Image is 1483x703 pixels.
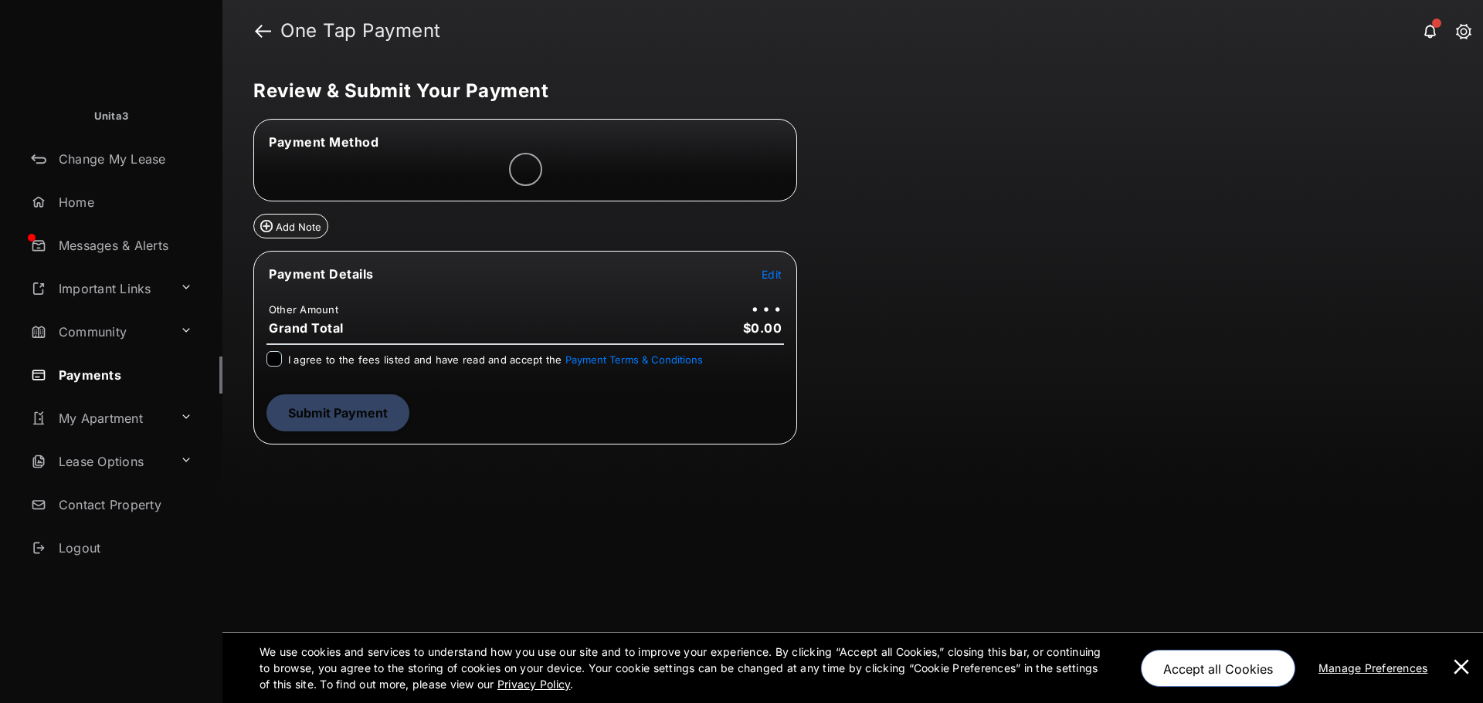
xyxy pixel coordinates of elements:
[25,270,174,307] a: Important Links
[25,443,174,480] a: Lease Options
[280,22,441,40] strong: One Tap Payment
[25,313,174,350] a: Community
[269,320,344,336] span: Grand Total
[25,184,222,221] a: Home
[497,678,570,691] u: Privacy Policy
[269,134,378,150] span: Payment Method
[25,140,222,177] a: Change My Lease
[253,82,1440,100] h5: Review & Submit Your Payment
[253,214,328,238] button: Add Note
[565,353,703,366] button: I agree to the fees listed and have read and accept the
[260,644,1108,692] p: We use cookies and services to understand how you use our site and to improve your experience. By...
[1318,661,1434,674] u: Manage Preferences
[269,266,374,282] span: Payment Details
[743,320,782,336] span: $0.00
[25,529,222,566] a: Logout
[268,302,339,316] td: Other Amount
[94,109,129,124] p: Unita3
[25,357,222,394] a: Payments
[762,266,782,282] button: Edit
[25,486,222,523] a: Contact Property
[25,227,222,264] a: Messages & Alerts
[1141,650,1295,687] button: Accept all Cookies
[288,353,703,366] span: I agree to the fees listed and have read and accept the
[25,400,174,437] a: My Apartment
[266,394,409,431] button: Submit Payment
[762,268,782,281] span: Edit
